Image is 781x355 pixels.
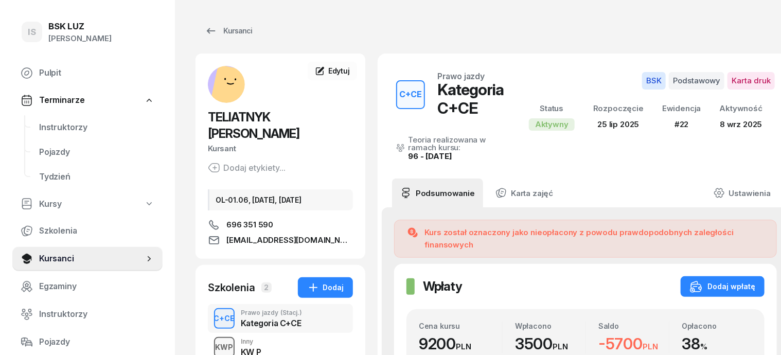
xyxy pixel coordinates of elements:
span: Podstawowy [669,72,724,90]
button: Dodaj etykiety... [208,162,286,174]
button: BSKPodstawowyKarta druk [642,72,775,90]
span: (Stacj.) [280,310,302,316]
div: C+CE [210,312,239,325]
div: 38 [682,334,752,353]
a: Kursy [12,192,163,216]
a: Podsumowanie [392,179,483,207]
a: [EMAIL_ADDRESS][DOMAIN_NAME] [208,234,353,246]
button: C+CEPrawo jazdy(Stacj.)Kategoria C+CE [208,304,353,333]
div: C+CE [395,86,426,103]
div: Aktywność [720,102,763,115]
div: Dodaj wpłatę [690,280,755,293]
span: Instruktorzy [39,121,154,134]
button: Dodaj wpłatę [681,276,765,297]
div: Inny [241,339,261,345]
a: Terminarze [12,88,163,112]
div: Kursant [208,142,353,155]
span: BSK [642,72,666,90]
a: 696 351 590 [208,219,353,231]
span: Kursy [39,198,62,211]
span: Kursanci [39,252,144,265]
a: Kursanci [12,246,163,271]
h2: Wpłaty [423,278,462,295]
button: C+CE [396,80,425,109]
span: IS [28,28,36,37]
div: Saldo [598,322,669,330]
span: Pulpit [39,66,154,80]
span: 2 [261,282,272,293]
span: Terminarze [39,94,84,107]
a: Karta zajęć [487,179,561,207]
span: 25 lip 2025 [597,119,639,129]
small: % [700,342,707,351]
div: Aktywny [529,118,575,131]
div: Opłacono [682,322,752,330]
small: PLN [553,342,568,351]
small: PLN [456,342,471,351]
div: Kurs został oznaczony jako nieopłacony z powodu prawdopodobnych zaległości finansowych [425,226,765,251]
div: Ewidencja [662,102,701,115]
div: 8 wrz 2025 [720,118,763,131]
a: Szkolenia [12,219,163,243]
a: Tydzień [31,165,163,189]
div: Status [529,102,575,115]
div: Prawo jazdy [241,310,302,316]
a: Instruktorzy [12,302,163,327]
div: 3500 [515,334,585,353]
span: 696 351 590 [226,219,273,231]
a: 96 - [DATE] [408,151,452,161]
a: Kursanci [196,21,261,41]
a: Instruktorzy [31,115,163,140]
div: Kategoria C+CE [241,319,302,327]
span: [EMAIL_ADDRESS][DOMAIN_NAME] [226,234,353,246]
span: Pojazdy [39,146,154,159]
div: Teoria realizowana w ramach kursu: [408,136,504,151]
span: #22 [674,119,689,129]
div: Dodaj [307,281,344,294]
span: Tydzień [39,170,154,184]
div: Cena kursu [419,322,502,330]
div: KWP [211,341,238,353]
small: PLN [643,342,658,351]
div: Kategoria C+CE [437,80,504,117]
div: Rozpoczęcie [593,102,644,115]
a: Edytuj [308,62,357,80]
span: Pojazdy [39,335,154,349]
div: Szkolenia [208,280,255,295]
button: Dodaj [298,277,353,298]
span: Szkolenia [39,224,154,238]
a: Pojazdy [31,140,163,165]
div: 9200 [419,334,502,353]
span: Instruktorzy [39,308,154,321]
div: BSK LUZ [48,22,112,31]
div: -5700 [598,334,669,353]
div: [PERSON_NAME] [48,32,112,45]
a: Egzaminy [12,274,163,299]
div: Kursanci [205,25,252,37]
span: Karta druk [727,72,775,90]
span: TELIATNYK [PERSON_NAME] [208,110,299,141]
a: Ustawienia [705,179,779,207]
span: Egzaminy [39,280,154,293]
div: Wpłacono [515,322,585,330]
span: Edytuj [328,66,350,75]
a: Pojazdy [12,330,163,354]
div: Prawo jazdy [437,72,485,80]
button: C+CE [214,308,235,329]
div: OL-01.06, [DATE], [DATE] [208,189,353,210]
a: Pulpit [12,61,163,85]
